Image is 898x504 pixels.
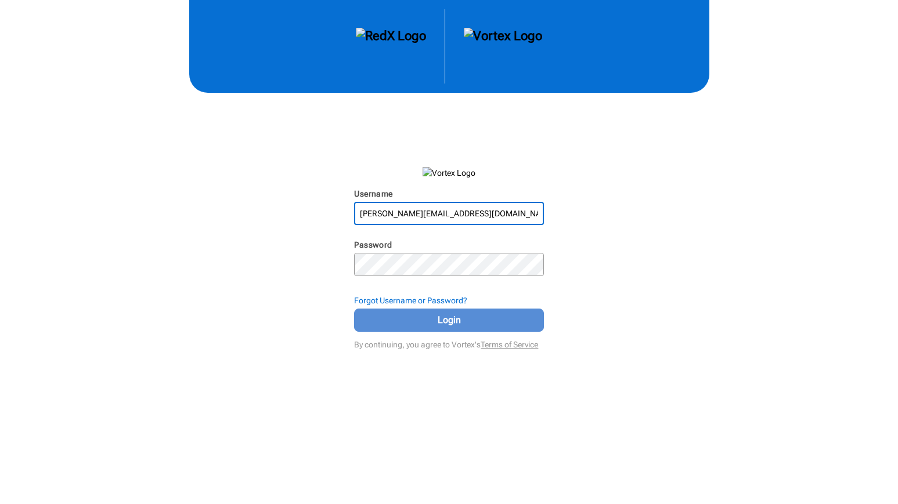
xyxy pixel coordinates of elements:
[369,313,529,327] span: Login
[354,309,543,332] button: Login
[354,296,467,305] strong: Forgot Username or Password?
[481,340,538,349] a: Terms of Service
[354,240,392,249] label: Password
[464,28,542,65] img: Vortex Logo
[423,167,475,179] img: Vortex Logo
[354,189,392,198] label: Username
[354,334,543,350] div: By continuing, you agree to Vortex's
[354,295,543,306] div: Forgot Username or Password?
[356,28,426,65] img: RedX Logo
